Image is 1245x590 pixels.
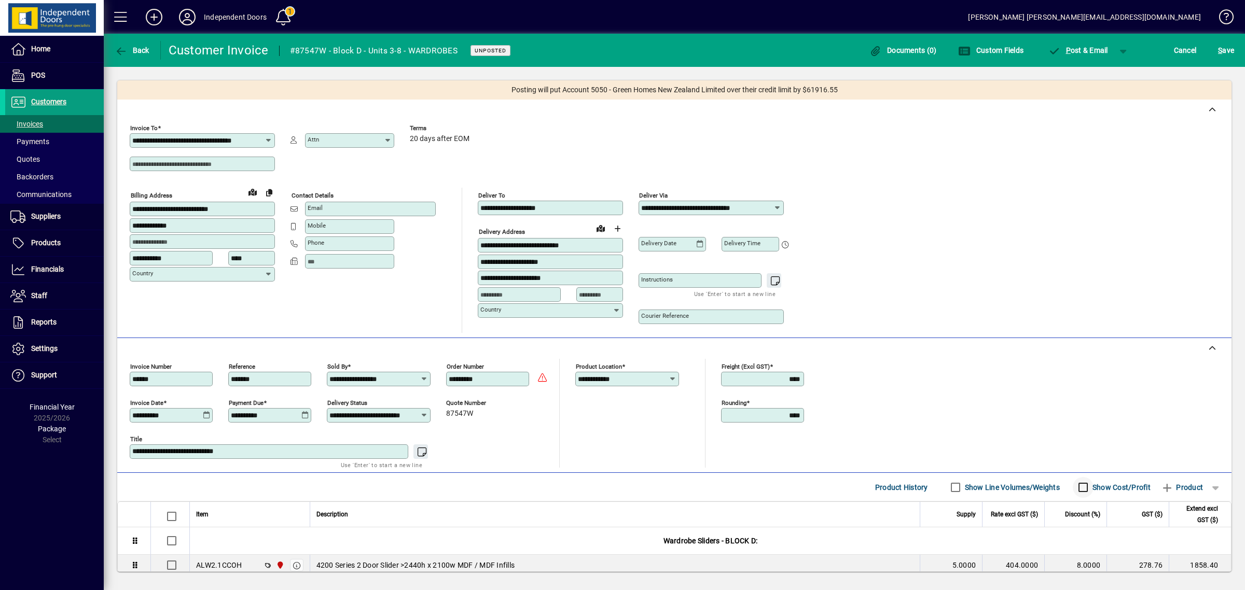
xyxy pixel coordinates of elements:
mat-label: Country [480,306,501,313]
span: Package [38,425,66,433]
mat-label: Invoice To [130,124,158,132]
span: Support [31,371,57,379]
span: ost & Email [1048,46,1108,54]
span: Christchurch [273,559,285,571]
mat-label: Mobile [308,222,326,229]
span: Discount (%) [1065,509,1100,520]
button: Cancel [1171,41,1199,60]
a: Settings [5,336,104,362]
a: Support [5,362,104,388]
a: Suppliers [5,204,104,230]
a: Quotes [5,150,104,168]
span: 87547W [446,410,473,418]
span: Posting will put Account 5050 - Green Homes New Zealand Limited over their credit limit by $61916.55 [511,85,838,95]
span: ave [1218,42,1234,59]
mat-label: Reference [229,363,255,370]
button: Profile [171,8,204,26]
span: POS [31,71,45,79]
span: Reports [31,318,57,326]
a: Home [5,36,104,62]
span: Rate excl GST ($) [991,509,1038,520]
button: Post & Email [1043,41,1113,60]
span: Terms [410,125,472,132]
span: Communications [10,190,72,199]
a: Reports [5,310,104,335]
mat-label: Courier Reference [641,312,689,319]
mat-label: Order number [447,363,484,370]
span: Extend excl GST ($) [1175,503,1218,526]
a: Products [5,230,104,256]
span: Financial Year [30,403,75,411]
span: Back [115,46,149,54]
span: Products [31,238,61,247]
span: S [1218,46,1222,54]
span: Payments [10,137,49,146]
mat-hint: Use 'Enter' to start a new line [694,288,776,300]
span: Settings [31,344,58,353]
div: ALW2.1CCOH [196,560,242,570]
span: Invoices [10,120,43,128]
div: Independent Doors [204,9,267,25]
mat-label: Delivery date [641,240,676,247]
mat-label: Freight (excl GST) [722,363,770,370]
mat-label: Deliver via [639,192,668,199]
span: Customers [31,97,66,106]
mat-label: Delivery time [724,240,760,247]
td: 8.0000 [1044,555,1106,576]
mat-label: Deliver To [478,192,505,199]
span: Custom Fields [958,46,1023,54]
span: 5.0000 [952,560,976,570]
mat-label: Payment due [229,399,264,406]
span: Supply [957,509,976,520]
app-page-header-button: Back [104,41,161,60]
button: Product History [871,478,932,497]
mat-label: Country [132,270,153,277]
td: 278.76 [1106,555,1169,576]
span: 20 days after EOM [410,135,469,143]
label: Show Cost/Profit [1090,482,1151,493]
span: GST ($) [1142,509,1163,520]
span: P [1066,46,1071,54]
a: Invoices [5,115,104,133]
td: 1858.40 [1169,555,1231,576]
a: Financials [5,257,104,283]
button: Product [1156,478,1208,497]
span: Backorders [10,173,53,181]
div: Wardrobe Sliders - BLOCK D: [190,527,1231,554]
mat-label: Invoice number [130,363,172,370]
a: Payments [5,133,104,150]
span: Staff [31,291,47,300]
span: 4200 Series 2 Door Slider >2440h x 2100w MDF / MDF Infills [316,560,515,570]
span: Unposted [475,47,506,54]
a: Backorders [5,168,104,186]
span: Documents (0) [869,46,937,54]
button: Back [112,41,152,60]
mat-label: Product location [576,363,622,370]
button: Documents (0) [867,41,939,60]
span: Home [31,45,50,53]
span: Cancel [1174,42,1197,59]
mat-label: Rounding [722,399,746,406]
span: Quote number [446,400,508,406]
button: Save [1215,41,1237,60]
button: Custom Fields [956,41,1026,60]
span: Product [1161,479,1203,496]
mat-label: Invoice date [130,399,163,406]
span: Item [196,509,209,520]
span: Suppliers [31,212,61,220]
a: View on map [592,220,609,236]
button: Add [137,8,171,26]
label: Show Line Volumes/Weights [963,482,1060,493]
mat-label: Delivery status [327,399,367,406]
button: Choose address [609,220,626,237]
span: Product History [875,479,928,496]
button: Copy to Delivery address [261,184,278,201]
a: View on map [244,184,261,200]
a: Staff [5,283,104,309]
a: Knowledge Base [1211,2,1232,36]
span: Financials [31,265,64,273]
mat-label: Title [130,436,142,443]
div: #87547W - Block D - Units 3-8 - WARDROBES [290,43,458,59]
mat-label: Attn [308,136,319,143]
a: POS [5,63,104,89]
